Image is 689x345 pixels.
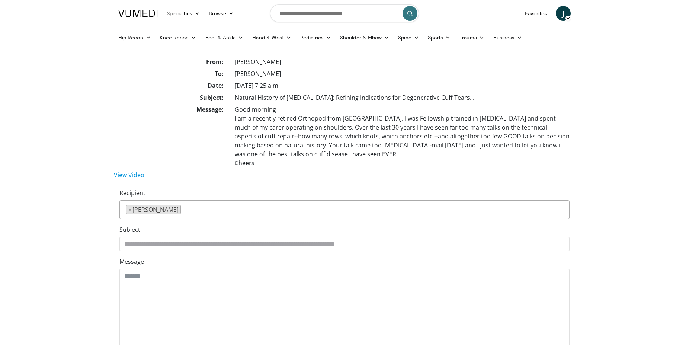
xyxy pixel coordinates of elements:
dd: [DATE] 7:25 a.m. [229,81,575,90]
a: Hip Recon [114,30,155,45]
label: Recipient [119,188,145,197]
a: Spine [394,30,423,45]
span: × [128,205,132,214]
input: Search topics, interventions [270,4,419,22]
li: Jay Keener [126,205,181,214]
dt: Message: [114,105,229,170]
a: Business [489,30,527,45]
a: Specialties [162,6,204,21]
a: Sports [423,30,455,45]
label: Subject [119,225,140,234]
a: Trauma [455,30,489,45]
a: Browse [204,6,238,21]
dd: [PERSON_NAME] [229,57,575,66]
dd: Natural History of [MEDICAL_DATA]: Refining Indications for Degenerative Cuff Tears... [229,93,575,102]
dt: Date: [114,81,229,93]
a: J [556,6,571,21]
img: VuMedi Logo [118,10,158,17]
a: Knee Recon [155,30,201,45]
dd: Good morning I am a recently retired Orthopod from [GEOGRAPHIC_DATA]. I was Fellowship trained in... [229,105,575,167]
a: Favorites [520,6,551,21]
dt: Subject: [114,93,229,105]
dt: From: [114,57,229,69]
a: Hand & Wrist [248,30,296,45]
label: Message [119,257,144,266]
dt: To: [114,69,229,81]
a: View Video [114,171,144,179]
dd: [PERSON_NAME] [229,69,575,78]
a: Shoulder & Elbow [336,30,394,45]
a: Foot & Ankle [201,30,248,45]
a: Pediatrics [296,30,336,45]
